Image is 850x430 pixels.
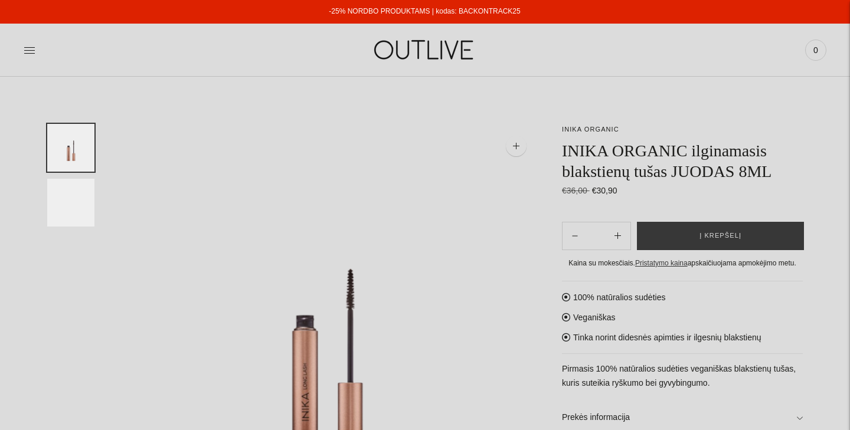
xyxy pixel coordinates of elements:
s: €36,00 [562,186,590,195]
input: Product quantity [587,227,605,244]
span: 0 [807,42,824,58]
img: OUTLIVE [351,29,499,70]
h1: INIKA ORGANIC ilginamasis blakstienų tušas JUODAS 8ML [562,140,803,182]
span: €30,90 [592,186,617,195]
button: Translation missing: en.general.accessibility.image_thumbail [47,179,94,227]
span: Į krepšelį [699,230,741,242]
div: Kaina su mokesčiais. apskaičiuojama apmokėjimo metu. [562,257,803,270]
a: INIKA ORGANIC [562,126,619,133]
p: Pirmasis 100% natūralios sudėties veganiškas blakstienų tušas, kuris suteikia ryškumo bei gyvybin... [562,362,803,390]
a: -25% NORDBO PRODUKTAMS | kodas: BACKONTRACK25 [329,7,520,15]
button: Translation missing: en.general.accessibility.image_thumbail [47,124,94,172]
a: 0 [805,37,826,63]
button: Į krepšelį [637,222,804,250]
a: Pristatymo kaina [635,259,688,267]
button: Subtract product quantity [605,222,630,250]
button: Add product quantity [563,222,587,250]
